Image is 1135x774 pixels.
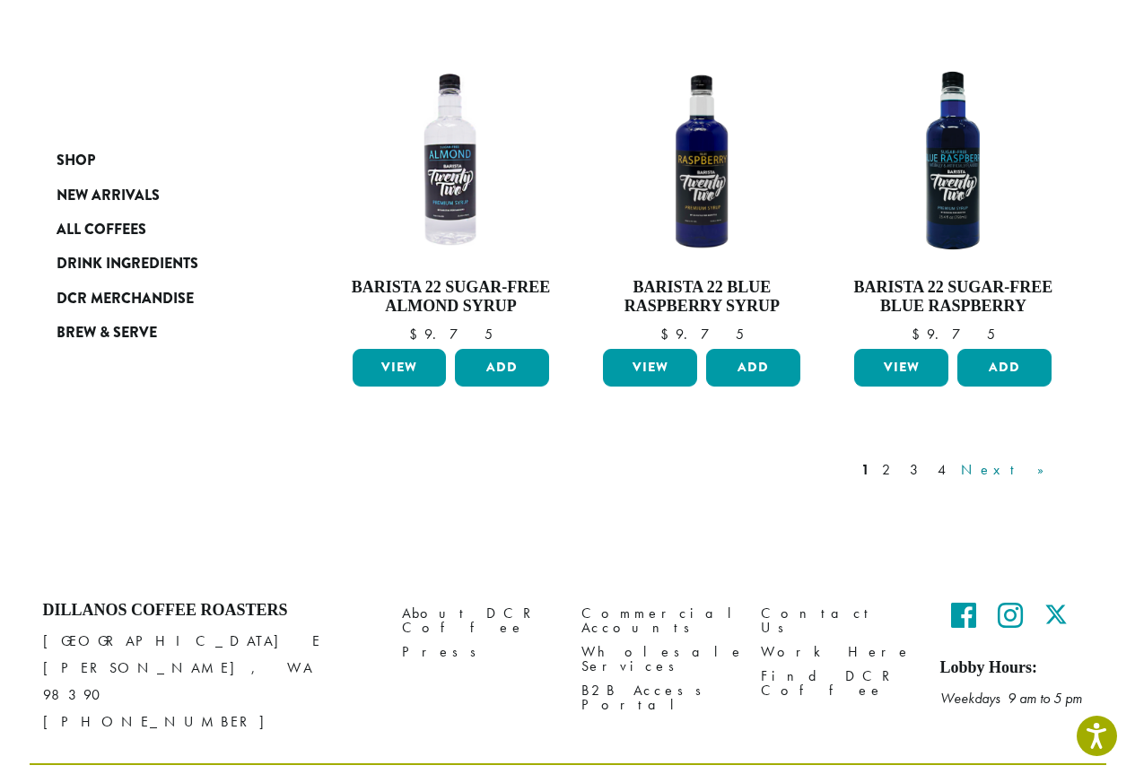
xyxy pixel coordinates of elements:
span: All Coffees [57,219,146,241]
button: Add [455,349,549,387]
a: Barista 22 Sugar-Free Almond Syrup $9.75 [348,57,554,342]
a: All Coffees [57,213,272,247]
button: Add [706,349,800,387]
h4: Barista 22 Blue Raspberry Syrup [598,278,805,317]
span: DCR Merchandise [57,288,194,310]
span: Drink Ingredients [57,253,198,275]
a: About DCR Coffee [402,601,554,639]
a: 3 [906,459,929,481]
span: $ [409,325,424,344]
h5: Lobby Hours: [940,658,1093,678]
a: Work Here [761,639,913,664]
a: Commercial Accounts [581,601,734,639]
bdi: 9.75 [912,325,995,344]
img: B22-SF-ALMOND-300x300.png [347,57,554,264]
img: B22-Blue-Raspberry-1200x-300x300.png [598,57,805,264]
a: Barista 22 Sugar-Free Blue Raspberry $9.75 [850,57,1056,342]
a: Barista 22 Blue Raspberry Syrup $9.75 [598,57,805,342]
a: B2B Access Portal [581,678,734,717]
a: View [353,349,447,387]
a: Drink Ingredients [57,247,272,281]
span: $ [912,325,927,344]
a: DCR Merchandise [57,282,272,316]
a: Brew & Serve [57,316,272,350]
bdi: 9.75 [409,325,493,344]
em: Weekdays 9 am to 5 pm [940,689,1082,708]
h4: Dillanos Coffee Roasters [43,601,375,621]
h4: Barista 22 Sugar-Free Blue Raspberry [850,278,1056,317]
a: 2 [878,459,901,481]
p: [GEOGRAPHIC_DATA] E [PERSON_NAME], WA 98390 [PHONE_NUMBER] [43,628,375,735]
a: 4 [934,459,952,481]
span: $ [660,325,676,344]
a: New Arrivals [57,178,272,212]
a: Shop [57,143,272,178]
span: Brew & Serve [57,322,157,344]
a: 1 [858,459,873,481]
button: Add [957,349,1052,387]
a: View [603,349,697,387]
a: Find DCR Coffee [761,664,913,702]
span: Shop [57,150,95,172]
a: Wholesale Services [581,639,734,678]
a: Press [402,639,554,664]
a: View [854,349,948,387]
a: Contact Us [761,601,913,639]
span: New Arrivals [57,185,160,207]
a: Next » [957,459,1061,481]
bdi: 9.75 [660,325,744,344]
img: SF-BLUE-RASPBERRY-e1715970249262.png [850,57,1056,264]
h4: Barista 22 Sugar-Free Almond Syrup [348,278,554,317]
